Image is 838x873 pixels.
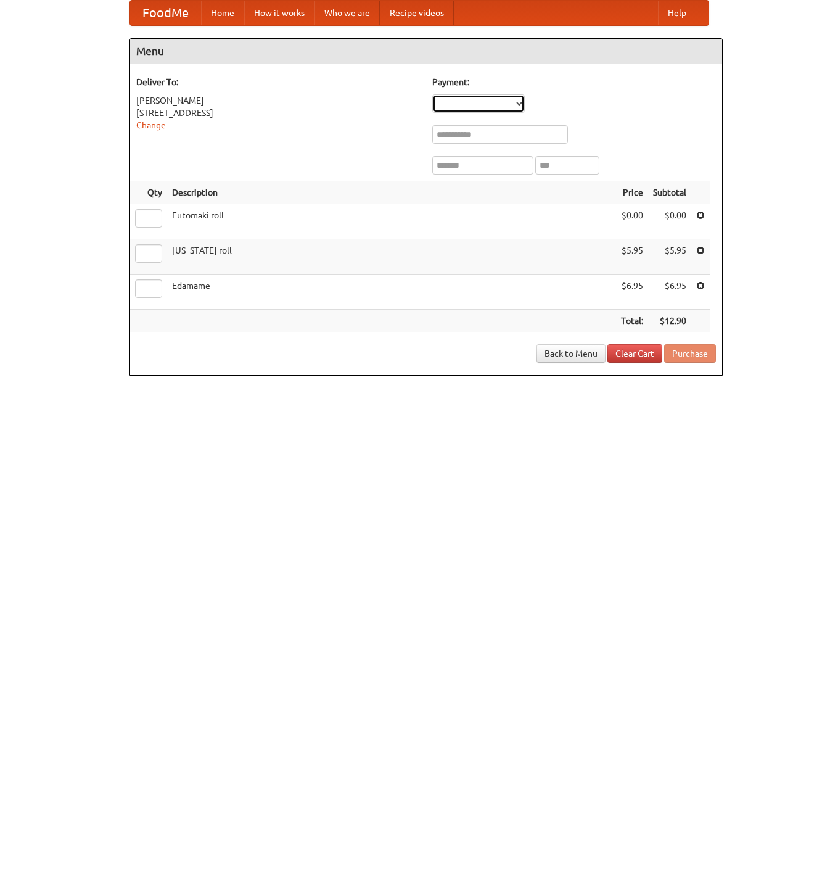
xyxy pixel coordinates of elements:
h4: Menu [130,39,722,64]
a: Change [136,120,166,130]
a: Back to Menu [536,344,606,363]
th: Qty [130,181,167,204]
th: Subtotal [648,181,691,204]
button: Purchase [664,344,716,363]
div: [PERSON_NAME] [136,94,420,107]
a: How it works [244,1,314,25]
a: Help [658,1,696,25]
th: $12.90 [648,310,691,333]
td: $6.95 [648,275,691,310]
h5: Payment: [432,76,716,88]
h5: Deliver To: [136,76,420,88]
a: Who we are [314,1,380,25]
th: Total: [616,310,648,333]
td: $0.00 [616,204,648,239]
a: Recipe videos [380,1,454,25]
td: $5.95 [648,239,691,275]
div: [STREET_ADDRESS] [136,107,420,119]
td: $0.00 [648,204,691,239]
a: Clear Cart [607,344,662,363]
td: [US_STATE] roll [167,239,616,275]
th: Price [616,181,648,204]
td: $5.95 [616,239,648,275]
td: Edamame [167,275,616,310]
a: Home [201,1,244,25]
a: FoodMe [130,1,201,25]
td: $6.95 [616,275,648,310]
td: Futomaki roll [167,204,616,239]
th: Description [167,181,616,204]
